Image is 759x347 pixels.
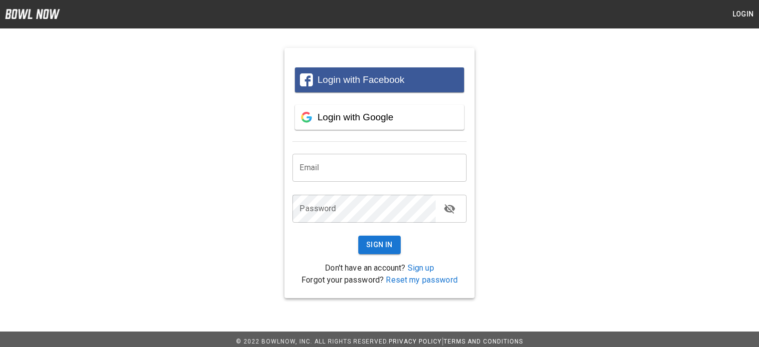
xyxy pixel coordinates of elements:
a: Privacy Policy [389,338,442,345]
img: logo [5,9,60,19]
button: Login with Facebook [295,67,464,92]
span: Login with Facebook [317,74,404,85]
p: Forgot your password? [292,274,466,286]
p: Don't have an account? [292,262,466,274]
a: Reset my password [386,275,458,285]
button: toggle password visibility [440,199,460,219]
span: Login with Google [317,112,393,122]
button: Sign In [358,236,401,254]
span: © 2022 BowlNow, Inc. All Rights Reserved. [236,338,389,345]
a: Terms and Conditions [444,338,523,345]
button: Login with Google [295,105,464,130]
a: Sign up [408,263,434,273]
button: Login [727,5,759,23]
